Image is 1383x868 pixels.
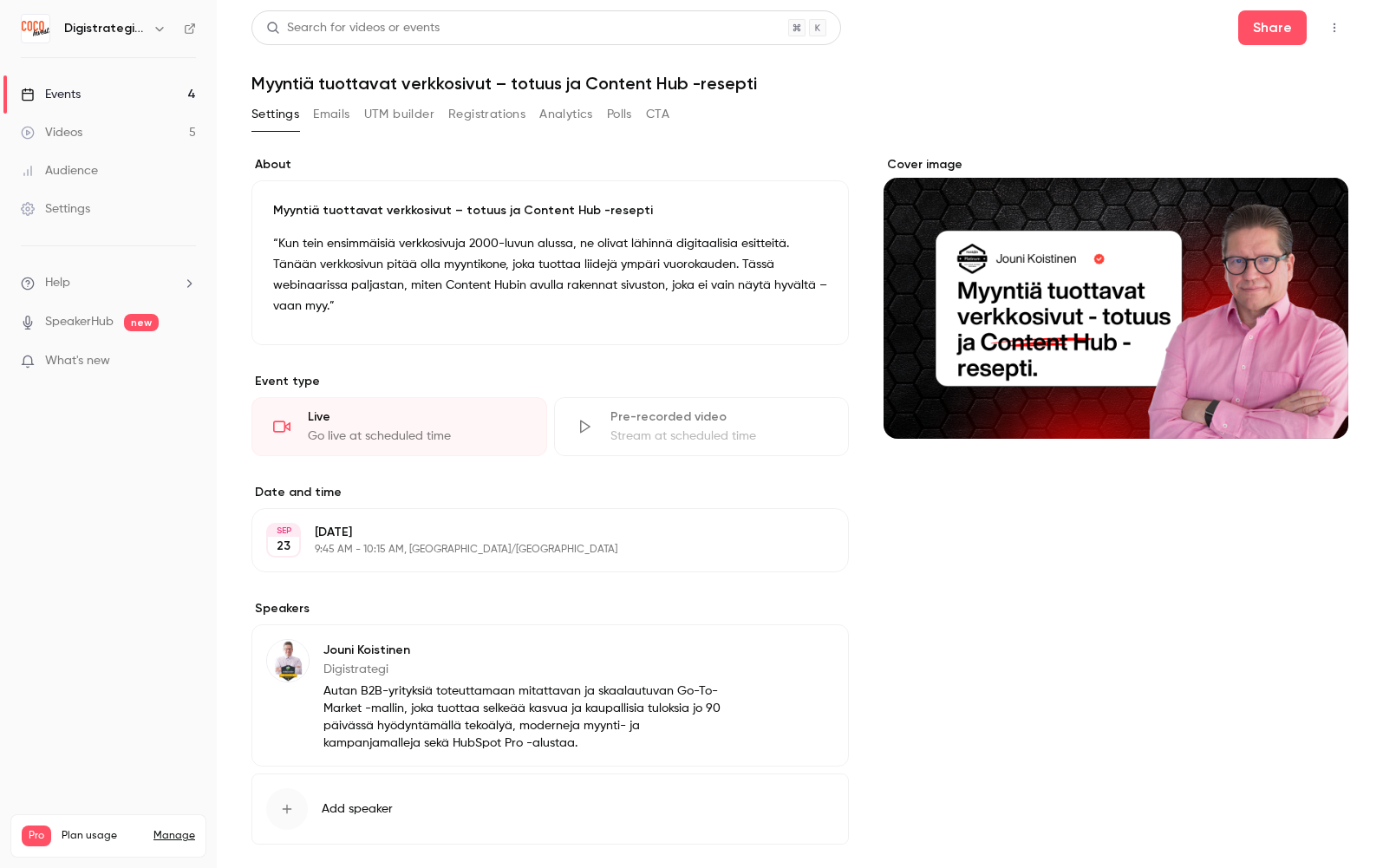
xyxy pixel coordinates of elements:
section: Cover image [884,156,1348,439]
p: Myyntiä tuottavat verkkosivut – totuus ja Content Hub -resepti [273,202,827,219]
button: Settings [251,101,299,128]
div: Pre-recorded videoStream at scheduled time [554,397,850,456]
div: LiveGo live at scheduled time [251,397,547,456]
div: Events [21,86,81,103]
a: Manage [153,829,195,843]
button: CTA [646,101,669,128]
iframe: Noticeable Trigger [175,354,196,369]
button: Add speaker [251,773,849,845]
span: new [124,314,159,331]
label: About [251,156,849,173]
li: help-dropdown-opener [21,274,196,292]
h6: Digistrategi [PERSON_NAME] [64,20,146,37]
p: “Kun tein ensimmäisiä verkkosivuja 2000-luvun alussa, ne olivat lähinnä digitaalisia esitteitä. T... [273,233,827,317]
div: SEP [268,525,299,537]
label: Date and time [251,484,849,501]
button: UTM builder [364,101,434,128]
p: 23 [277,538,290,555]
div: Stream at scheduled time [610,427,828,445]
span: Add speaker [322,800,393,818]
a: SpeakerHub [45,313,114,331]
span: Help [45,274,70,292]
img: Jouni Koistinen [267,640,309,682]
img: Digistrategi Jouni Koistinen [22,15,49,42]
button: Emails [313,101,349,128]
div: Search for videos or events [266,19,440,37]
p: 9:45 AM - 10:15 AM, [GEOGRAPHIC_DATA]/[GEOGRAPHIC_DATA] [315,543,757,557]
div: Jouni KoistinenJouni KoistinenDigistrategiAutan B2B-yrityksiä toteuttamaan mitattavan ja skaalaut... [251,624,849,767]
p: Digistrategi [323,661,736,678]
div: Audience [21,162,98,179]
span: Plan usage [62,829,143,843]
h1: Myyntiä tuottavat verkkosivut – totuus ja Content Hub -resepti [251,73,1348,94]
label: Cover image [884,156,1348,173]
span: Pro [22,826,51,846]
div: Settings [21,200,90,218]
button: Polls [607,101,632,128]
button: Registrations [448,101,525,128]
label: Speakers [251,600,849,617]
div: Pre-recorded video [610,408,828,426]
button: Share [1238,10,1307,45]
span: What's new [45,352,110,370]
p: Event type [251,373,849,390]
div: Videos [21,124,82,141]
div: Go live at scheduled time [308,427,525,445]
p: Jouni Koistinen [323,642,736,659]
p: [DATE] [315,524,757,541]
button: Analytics [539,101,593,128]
div: Live [308,408,525,426]
p: Autan B2B-yrityksiä toteuttamaan mitattavan ja skaalautuvan Go-To-Market -mallin, joka tuottaa se... [323,682,736,752]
